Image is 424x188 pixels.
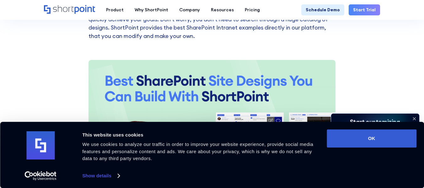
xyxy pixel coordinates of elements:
[44,5,95,14] a: Home
[239,4,265,15] a: Pricing
[100,4,129,15] a: Product
[179,7,200,13] div: Company
[82,171,119,180] a: Show details
[327,129,416,148] button: OK
[82,131,319,139] div: This website uses cookies
[211,7,234,13] div: Resources
[13,171,68,180] a: Usercentrics Cookiebot - opens in a new window
[205,4,239,15] a: Resources
[174,4,205,15] a: Company
[135,7,168,13] div: Why ShortPoint
[245,7,260,13] div: Pricing
[106,7,124,13] div: Product
[26,132,55,160] img: logo
[301,4,344,15] a: Schedule Demo
[129,4,174,15] a: Why ShortPoint
[349,4,380,15] a: Start Trial
[82,142,313,161] span: We use cookies to analyze our traffic in order to improve your website experience, provide social...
